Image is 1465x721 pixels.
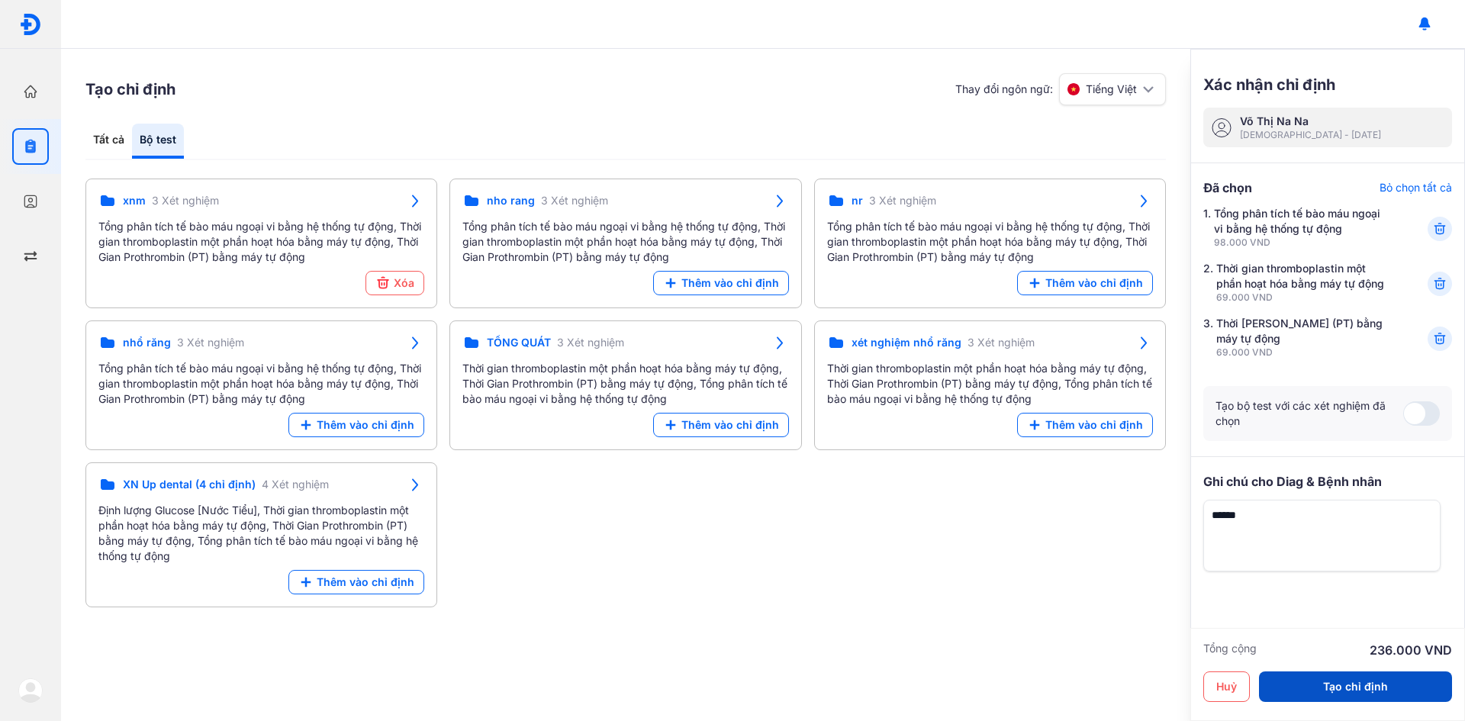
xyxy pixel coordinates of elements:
img: logo [19,13,42,36]
span: xnm [123,193,146,208]
div: Bộ test [132,124,184,159]
span: 3 Xét nghiệm [968,335,1035,350]
button: Thêm vào chỉ định [1017,271,1153,295]
span: nho rang [487,193,535,208]
div: 2. [1203,261,1390,304]
div: Thay đổi ngôn ngữ: [955,73,1166,105]
span: Thêm vào chỉ định [317,575,414,590]
span: XN Up dental (4 chỉ định) [123,477,256,492]
div: Tổng phân tích tế bào máu ngoại vi bằng hệ thống tự động, Thời gian thromboplastin một phần hoạt ... [98,361,424,407]
span: Thêm vào chỉ định [681,417,779,433]
h3: Tạo chỉ định [85,79,175,100]
button: Thêm vào chỉ định [288,570,424,594]
span: 3 Xét nghiệm [869,193,936,208]
span: Thêm vào chỉ định [1045,275,1143,291]
div: Thời gian thromboplastin một phần hoạt hóa bằng máy tự động [1216,261,1390,304]
span: TỔNG QUÁT [487,335,551,350]
span: Thêm vào chỉ định [681,275,779,291]
div: Ghi chú cho Diag & Bệnh nhân [1203,472,1452,491]
div: Tổng phân tích tế bào máu ngoại vi bằng hệ thống tự động [1214,206,1390,249]
div: Võ Thị Na Na [1240,114,1381,129]
div: Đã chọn [1203,179,1252,197]
div: Thời gian thromboplastin một phần hoạt hóa bằng máy tự động, Thời Gian Prothrombin (PT) bằng máy ... [462,361,788,407]
span: Xóa [394,275,414,291]
div: 236.000 VND [1370,641,1452,659]
span: 3 Xét nghiệm [541,193,608,208]
span: Thêm vào chỉ định [317,417,414,433]
div: Tổng phân tích tế bào máu ngoại vi bằng hệ thống tự động, Thời gian thromboplastin một phần hoạt ... [462,219,788,265]
div: 69.000 VND [1216,346,1390,359]
button: Thêm vào chỉ định [653,271,789,295]
span: Tiếng Việt [1086,82,1137,97]
div: Tổng phân tích tế bào máu ngoại vi bằng hệ thống tự động, Thời gian thromboplastin một phần hoạt ... [827,219,1153,265]
button: Xóa [365,271,424,295]
div: 1. [1203,206,1390,249]
div: Tổng cộng [1203,641,1257,659]
span: 4 Xét nghiệm [262,477,329,492]
span: Thêm vào chỉ định [1045,417,1143,433]
span: 3 Xét nghiệm [557,335,624,350]
button: Thêm vào chỉ định [288,413,424,437]
span: 3 Xét nghiệm [177,335,244,350]
span: nr [852,193,863,208]
button: Tạo chỉ định [1259,671,1452,702]
div: Thời gian thromboplastin một phần hoạt hóa bằng máy tự động, Thời Gian Prothrombin (PT) bằng máy ... [827,361,1153,407]
div: Thời [PERSON_NAME] (PT) bằng máy tự động [1216,316,1390,359]
span: 3 Xét nghiệm [152,193,219,208]
div: Tạo bộ test với các xét nghiệm đã chọn [1215,398,1403,429]
div: [DEMOGRAPHIC_DATA] - [DATE] [1240,129,1381,141]
span: nhổ răng [123,335,171,350]
div: 98.000 VND [1214,237,1390,249]
button: Thêm vào chỉ định [653,413,789,437]
img: logo [18,678,43,703]
h3: Xác nhận chỉ định [1203,74,1335,95]
div: Bỏ chọn tất cả [1380,180,1452,195]
div: Định lượng Glucose [Nước Tiểu], Thời gian thromboplastin một phần hoạt hóa bằng máy tự động, Thời... [98,503,424,564]
div: Tất cả [85,124,132,159]
span: xét nghiệm nhổ răng [852,335,961,350]
div: 3. [1203,316,1390,359]
div: Tổng phân tích tế bào máu ngoại vi bằng hệ thống tự động, Thời gian thromboplastin một phần hoạt ... [98,219,424,265]
div: 69.000 VND [1216,291,1390,304]
button: Thêm vào chỉ định [1017,413,1153,437]
button: Huỷ [1203,671,1250,702]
